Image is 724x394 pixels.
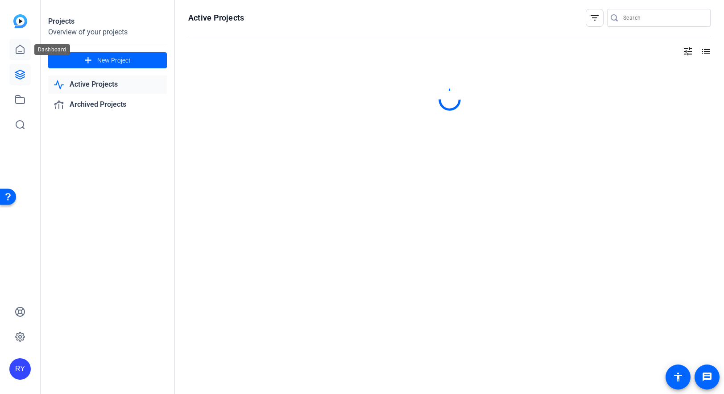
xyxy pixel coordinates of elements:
mat-icon: accessibility [673,372,683,382]
button: New Project [48,52,167,68]
input: Search [623,13,703,23]
mat-icon: add [83,55,94,66]
div: Overview of your projects [48,27,167,38]
mat-icon: tune [683,46,693,57]
span: New Project [97,56,131,65]
div: RY [9,358,31,380]
h1: Active Projects [188,13,244,23]
img: blue-gradient.svg [13,14,27,28]
mat-icon: filter_list [589,13,600,23]
div: Dashboard [34,44,70,55]
a: Active Projects [48,75,167,94]
a: Archived Projects [48,96,167,114]
mat-icon: list [700,46,711,57]
div: Projects [48,16,167,27]
mat-icon: message [702,372,712,382]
